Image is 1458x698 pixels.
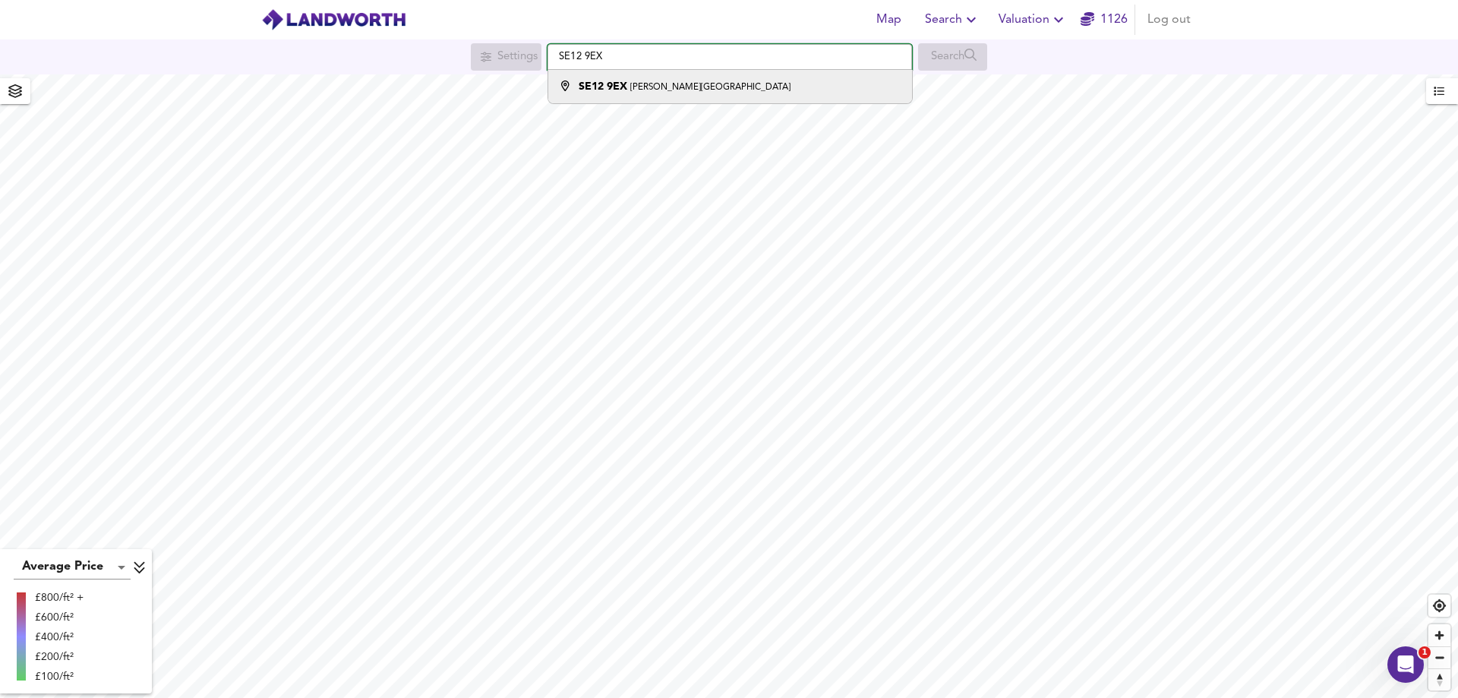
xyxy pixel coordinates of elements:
[919,5,986,35] button: Search
[1080,5,1128,35] button: 1126
[14,555,131,580] div: Average Price
[261,8,406,31] img: logo
[864,5,913,35] button: Map
[35,630,84,645] div: £400/ft²
[1081,9,1128,30] a: 1126
[1419,646,1431,659] span: 1
[579,81,627,92] strong: SE12 9EX
[471,43,541,71] div: Search for a location first or explore the map
[999,9,1068,30] span: Valuation
[1387,646,1424,683] iframe: Intercom live chat
[1428,668,1450,690] button: Reset bearing to north
[1428,669,1450,690] span: Reset bearing to north
[925,9,980,30] span: Search
[548,44,912,70] input: Enter a location...
[630,83,791,92] small: [PERSON_NAME][GEOGRAPHIC_DATA]
[35,610,84,625] div: £600/ft²
[870,9,907,30] span: Map
[1428,646,1450,668] button: Zoom out
[1428,595,1450,617] button: Find my location
[35,590,84,605] div: £800/ft² +
[1428,624,1450,646] button: Zoom in
[35,649,84,665] div: £200/ft²
[35,669,84,684] div: £100/ft²
[1428,647,1450,668] span: Zoom out
[918,43,987,71] div: Search for a location first or explore the map
[993,5,1074,35] button: Valuation
[1147,9,1191,30] span: Log out
[1141,5,1197,35] button: Log out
